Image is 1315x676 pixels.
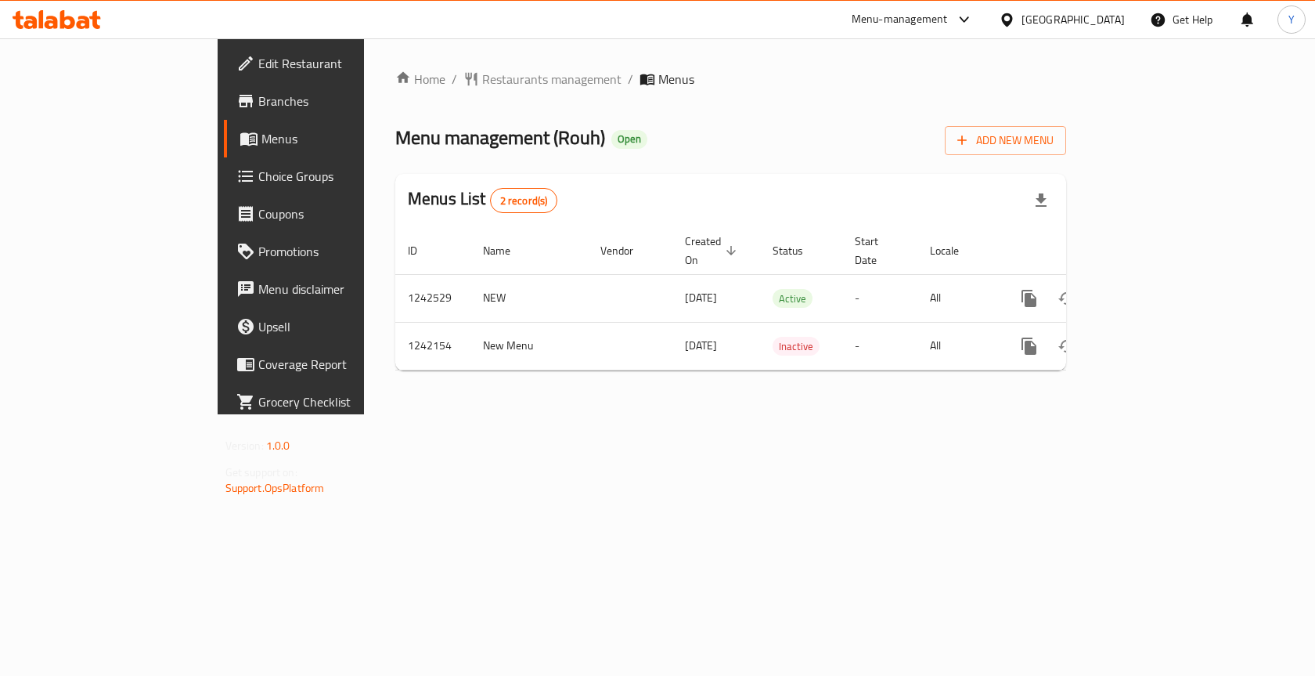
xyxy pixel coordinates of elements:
[225,478,325,498] a: Support.OpsPlatform
[600,241,654,260] span: Vendor
[930,241,979,260] span: Locale
[258,317,425,336] span: Upsell
[773,241,823,260] span: Status
[685,232,741,269] span: Created On
[224,157,438,195] a: Choice Groups
[224,233,438,270] a: Promotions
[1022,182,1060,219] div: Export file
[1011,280,1048,317] button: more
[224,195,438,233] a: Coupons
[463,70,621,89] a: Restaurants management
[490,188,558,213] div: Total records count
[261,129,425,148] span: Menus
[773,290,812,308] span: Active
[258,54,425,73] span: Edit Restaurant
[917,322,998,370] td: All
[1048,280,1086,317] button: Change Status
[685,287,717,308] span: [DATE]
[483,241,531,260] span: Name
[258,167,425,186] span: Choice Groups
[452,70,457,89] li: /
[470,322,588,370] td: New Menu
[917,274,998,322] td: All
[224,383,438,421] a: Grocery Checklist
[224,345,438,383] a: Coverage Report
[1048,327,1086,365] button: Change Status
[482,70,621,89] span: Restaurants management
[773,289,812,308] div: Active
[224,308,438,345] a: Upsell
[1021,11,1125,28] div: [GEOGRAPHIC_DATA]
[1288,11,1295,28] span: Y
[224,270,438,308] a: Menu disclaimer
[225,462,297,483] span: Get support on:
[266,436,290,456] span: 1.0.0
[395,227,1173,371] table: enhanced table
[855,232,899,269] span: Start Date
[225,436,264,456] span: Version:
[611,132,647,146] span: Open
[258,204,425,223] span: Coupons
[842,274,917,322] td: -
[258,355,425,374] span: Coverage Report
[1011,327,1048,365] button: more
[224,45,438,82] a: Edit Restaurant
[470,274,588,322] td: NEW
[852,10,948,29] div: Menu-management
[685,335,717,356] span: [DATE]
[842,322,917,370] td: -
[258,392,425,411] span: Grocery Checklist
[773,338,820,356] span: Inactive
[491,193,557,208] span: 2 record(s)
[408,241,438,260] span: ID
[224,120,438,157] a: Menus
[395,120,605,155] span: Menu management ( Rouh )
[258,280,425,298] span: Menu disclaimer
[945,126,1066,155] button: Add New Menu
[998,227,1173,275] th: Actions
[224,82,438,120] a: Branches
[957,131,1054,150] span: Add New Menu
[408,187,557,213] h2: Menus List
[258,242,425,261] span: Promotions
[658,70,694,89] span: Menus
[258,92,425,110] span: Branches
[628,70,633,89] li: /
[611,130,647,149] div: Open
[395,70,1066,89] nav: breadcrumb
